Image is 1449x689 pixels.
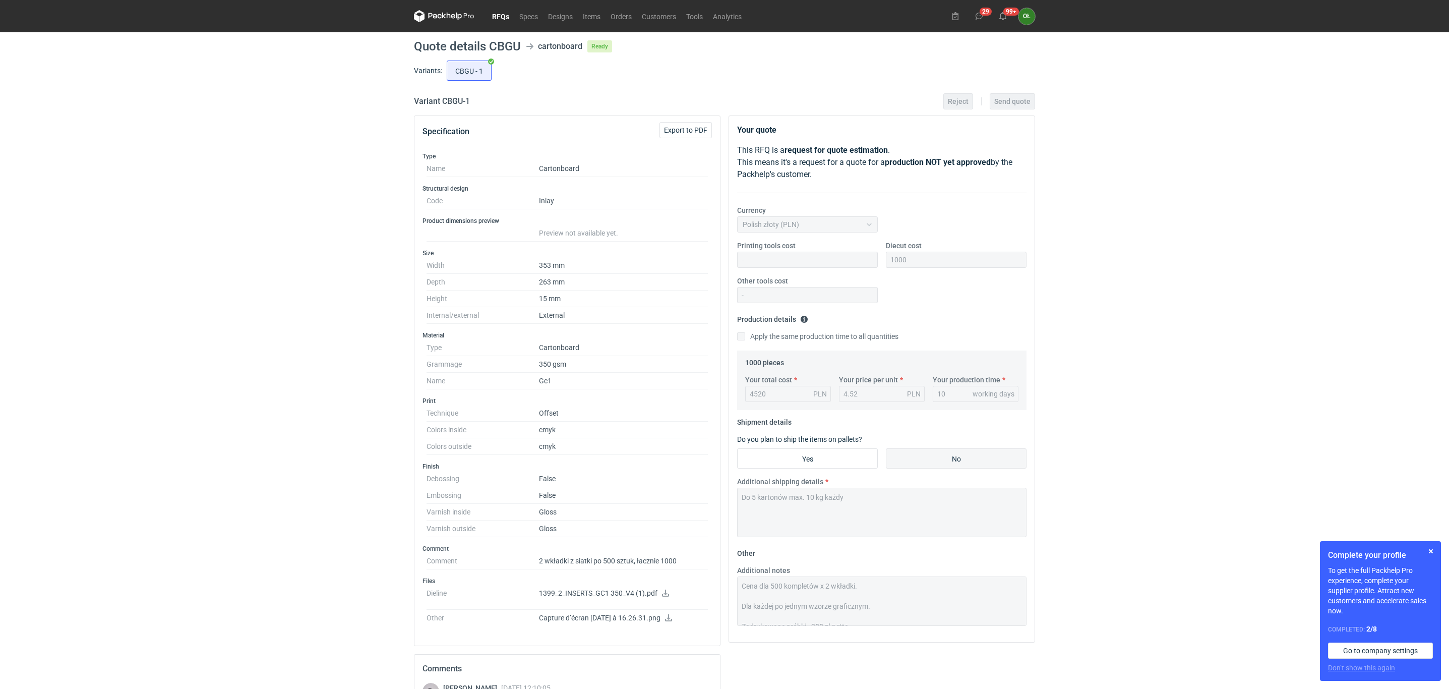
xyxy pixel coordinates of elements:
dd: External [539,307,708,324]
h3: Print [422,397,712,405]
h3: Product dimensions preview [422,217,712,225]
span: Send quote [994,98,1031,105]
figcaption: OŁ [1018,8,1035,25]
dt: Embossing [427,487,539,504]
dd: Gloss [539,521,708,537]
textarea: Do 5 kartonów max. 10 kg każdy [737,488,1027,537]
legend: Shipment details [737,414,792,426]
dd: 263 mm [539,274,708,291]
legend: 1000 pieces [745,355,784,367]
dt: Comment [427,553,539,569]
label: CBGU - 1 [447,61,492,81]
a: Items [578,10,606,22]
p: 1399_2_INSERTS_GC1 350_V4 (1).pdf [539,589,708,598]
legend: Other [737,545,755,557]
a: Analytics [708,10,747,22]
textarea: Cena dla 500 kompletów x 2 wkładki. Dla każdej po jednym wzorze graficznym. Zadrukowane próbki - ... [737,577,1027,626]
h3: Finish [422,463,712,471]
button: Don’t show this again [1328,663,1395,673]
dt: Depth [427,274,539,291]
button: 29 [971,8,987,24]
dd: Inlay [539,193,708,209]
h3: Files [422,577,712,585]
dt: Type [427,339,539,356]
button: Specification [422,120,469,144]
div: Completed: [1328,624,1433,635]
a: RFQs [487,10,514,22]
a: Designs [543,10,578,22]
h1: Quote details CBGU [414,40,521,52]
dd: cmyk [539,422,708,438]
svg: Packhelp Pro [414,10,474,22]
strong: production NOT yet approved [885,157,991,167]
h1: Complete your profile [1328,549,1433,561]
dd: False [539,487,708,504]
label: Your price per unit [839,375,898,385]
dt: Other [427,610,539,630]
dt: Colors outside [427,438,539,455]
strong: request for quote estimation [784,145,888,155]
div: cartonboard [538,40,582,52]
dt: Height [427,291,539,307]
label: Apply the same production time to all quantities [737,331,898,341]
dt: Varnish outside [427,521,539,537]
dt: Grammage [427,356,539,373]
strong: Your quote [737,125,776,135]
button: Export to PDF [659,122,712,138]
a: Tools [681,10,708,22]
dd: 350 gsm [539,356,708,373]
dd: cmyk [539,438,708,455]
dd: Cartonboard [539,339,708,356]
span: Ready [587,40,612,52]
span: Reject [948,98,969,105]
dd: 2 wkładki z siatki po 500 sztuk, łacznie 1000 [539,553,708,569]
dd: Gc1 [539,373,708,389]
div: working days [973,389,1014,399]
p: Capture d’écran [DATE] à 16.26.31.png [539,614,708,623]
a: Orders [606,10,637,22]
span: Export to PDF [664,127,707,134]
button: Reject [943,93,973,109]
label: Do you plan to ship the items on pallets? [737,435,862,443]
label: Currency [737,205,766,215]
dd: 353 mm [539,257,708,274]
h3: Material [422,331,712,339]
legend: Production details [737,311,808,323]
dt: Internal/external [427,307,539,324]
div: Olga Łopatowicz [1018,8,1035,25]
dt: Varnish inside [427,504,539,521]
dt: Code [427,193,539,209]
dt: Name [427,160,539,177]
label: Variants: [414,66,442,76]
h3: Structural design [422,185,712,193]
h2: Comments [422,663,712,675]
label: Other tools cost [737,276,788,286]
button: Skip for now [1425,545,1437,557]
dd: Offset [539,405,708,422]
dd: 15 mm [539,291,708,307]
dt: Colors inside [427,422,539,438]
span: Preview not available yet. [539,229,618,237]
dd: Gloss [539,504,708,521]
button: 99+ [995,8,1011,24]
strong: 2 / 8 [1366,625,1377,633]
h3: Size [422,249,712,257]
p: This RFQ is a . This means it's a request for a quote for a by the Packhelp's customer. [737,144,1027,181]
dt: Debossing [427,471,539,487]
h2: Variant CBGU - 1 [414,95,470,107]
a: Customers [637,10,681,22]
div: PLN [813,389,827,399]
h3: Comment [422,545,712,553]
label: Diecut cost [886,241,922,251]
dt: Technique [427,405,539,422]
a: Go to company settings [1328,643,1433,659]
label: Additional notes [737,565,790,576]
div: PLN [907,389,921,399]
dd: Cartonboard [539,160,708,177]
a: Specs [514,10,543,22]
h3: Type [422,152,712,160]
p: To get the full Packhelp Pro experience, complete your supplier profile. Attract new customers an... [1328,565,1433,616]
label: Additional shipping details [737,477,823,487]
dd: False [539,471,708,487]
label: Printing tools cost [737,241,796,251]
